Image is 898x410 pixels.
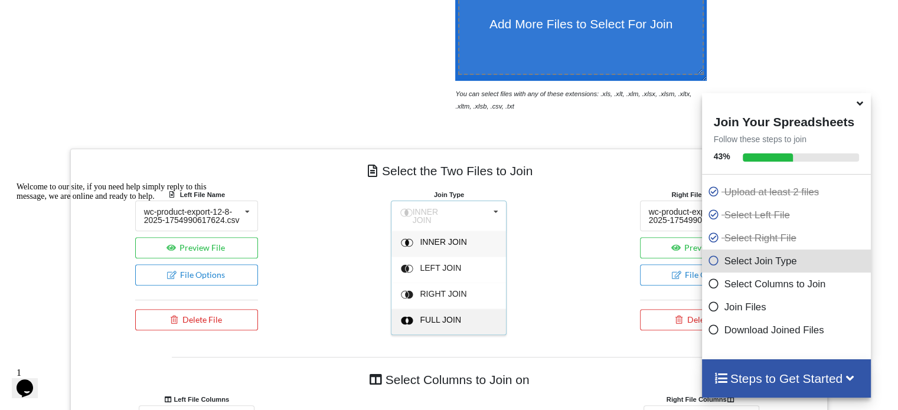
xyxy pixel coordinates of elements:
[671,191,731,198] b: Right File Name
[413,207,439,225] span: INNER JOIN
[640,264,763,286] button: File Options
[702,111,871,129] h4: Join Your Spreadsheets
[172,366,726,393] h4: Select Columns to Join on
[649,208,745,224] div: wc-product-export-12-8-2025-1754990599065.csv
[455,90,691,110] i: You can select files with any of these extensions: .xls, .xlt, .xlm, .xlsx, .xlsm, .xltx, .xltm, ...
[708,323,868,337] p: Download Joined Files
[12,178,224,357] iframe: chat widget
[5,5,195,23] span: Welcome to our site, if you need help simply reply to this message, we are online and ready to help.
[702,133,871,145] p: Follow these steps to join
[79,158,819,184] h4: Select the Two Files to Join
[708,254,868,268] p: Select Join Type
[714,371,860,386] h4: Steps to Get Started
[714,152,730,161] b: 43 %
[708,277,868,291] p: Select Columns to Join
[5,5,217,24] div: Welcome to our site, if you need help simply reply to this message, we are online and ready to help.
[420,289,467,299] span: RIGHT JOIN
[708,208,868,222] p: Select Left File
[708,300,868,314] p: Join Files
[164,396,230,403] b: Left File Columns
[420,315,462,324] span: FULL JOIN
[420,237,467,247] span: INNER JOIN
[667,396,737,403] b: Right File Columns
[640,309,763,330] button: Delete File
[489,17,672,31] span: Add More Files to Select For Join
[434,191,464,198] b: Join Type
[708,231,868,245] p: Select Right File
[708,185,868,199] p: Upload at least 2 files
[640,237,763,258] button: Preview File
[420,263,462,273] span: LEFT JOIN
[12,363,50,398] iframe: chat widget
